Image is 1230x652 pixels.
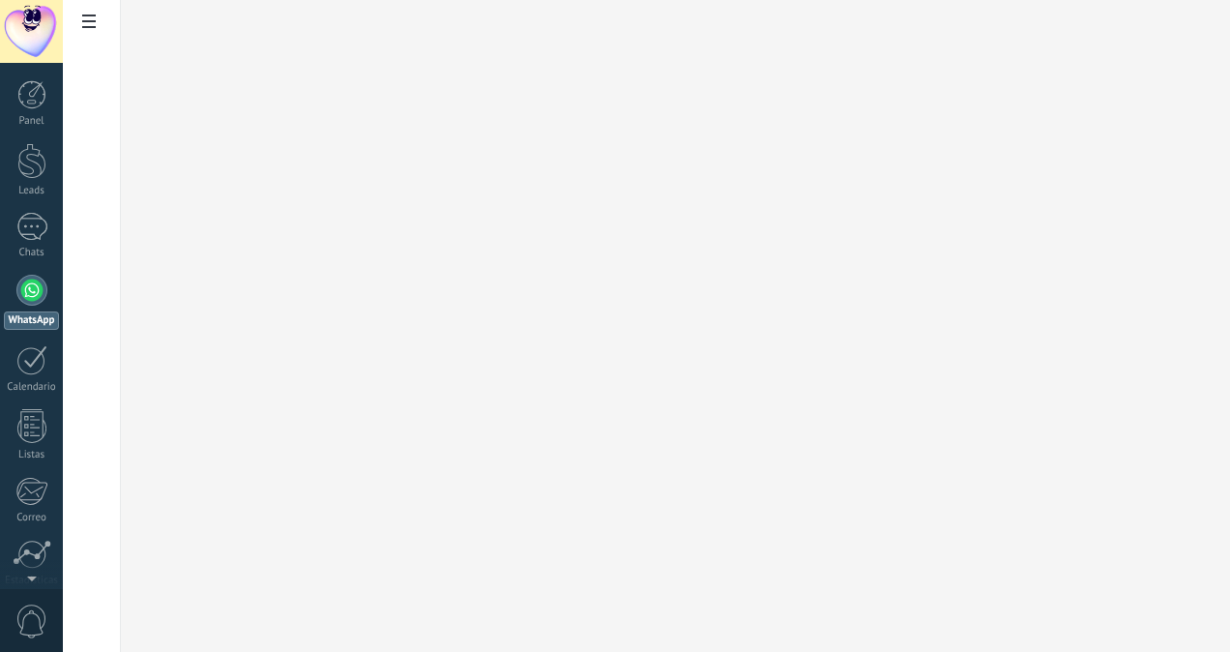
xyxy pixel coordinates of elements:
[4,381,60,394] div: Calendario
[4,185,60,197] div: Leads
[4,247,60,259] div: Chats
[4,115,60,128] div: Panel
[4,311,59,330] div: WhatsApp
[4,512,60,524] div: Correo
[4,449,60,461] div: Listas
